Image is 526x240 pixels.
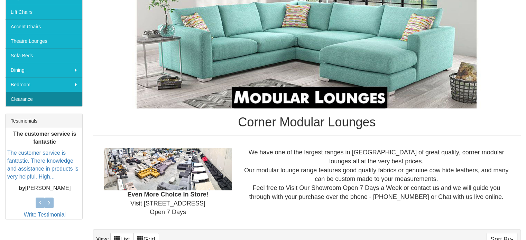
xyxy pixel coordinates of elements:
a: Write Testimonial [24,212,66,218]
b: The customer service is fantastic [13,131,76,145]
a: Theatre Lounges [6,34,82,48]
a: The customer service is fantastic. There knowledge and assistance in products is very helpful. Hi... [7,150,78,180]
a: Sofa Beds [6,48,82,63]
div: Testimonials [6,114,82,128]
a: Dining [6,63,82,77]
div: Visit [STREET_ADDRESS] Open 7 Days [99,148,238,217]
a: Clearance [6,92,82,106]
img: Showroom [104,148,232,190]
b: Even More Choice In Store! [127,191,208,198]
div: We have one of the largest ranges in [GEOGRAPHIC_DATA] of great quality, corner modular lounges a... [237,148,515,201]
b: by [19,185,25,191]
a: Lift Chairs [6,5,82,19]
a: Bedroom [6,77,82,92]
a: Accent Chairs [6,19,82,34]
h1: Corner Modular Lounges [93,115,521,129]
p: [PERSON_NAME] [7,184,82,192]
